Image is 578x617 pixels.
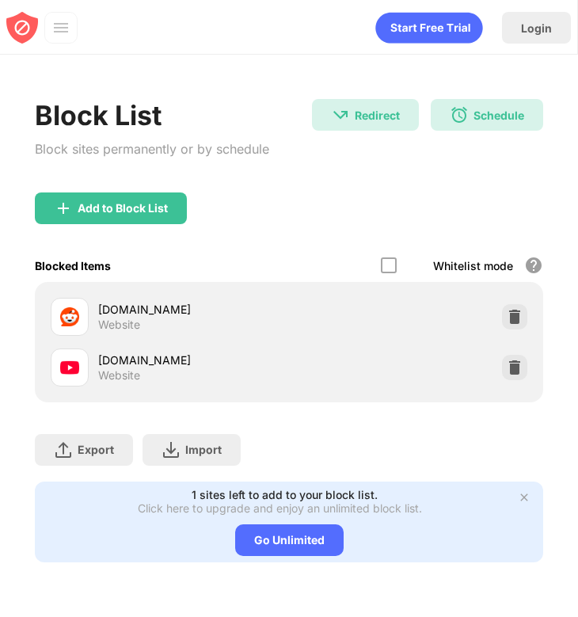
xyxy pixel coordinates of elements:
[433,259,513,272] div: Whitelist mode
[138,501,422,515] div: Click here to upgrade and enjoy an unlimited block list.
[235,524,344,556] div: Go Unlimited
[6,12,38,44] img: blocksite-icon-red.svg
[60,358,79,377] img: favicons
[78,202,168,215] div: Add to Block List
[98,301,289,318] div: [DOMAIN_NAME]
[98,352,289,368] div: [DOMAIN_NAME]
[473,109,524,122] div: Schedule
[98,318,140,332] div: Website
[521,21,552,35] div: Login
[35,99,269,131] div: Block List
[60,307,79,326] img: favicons
[518,491,530,504] img: x-button.svg
[192,488,378,501] div: 1 sites left to add to your block list.
[35,259,111,272] div: Blocked Items
[78,443,114,456] div: Export
[375,12,483,44] div: animation
[355,109,400,122] div: Redirect
[35,138,269,161] div: Block sites permanently or by schedule
[185,443,222,456] div: Import
[98,368,140,383] div: Website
